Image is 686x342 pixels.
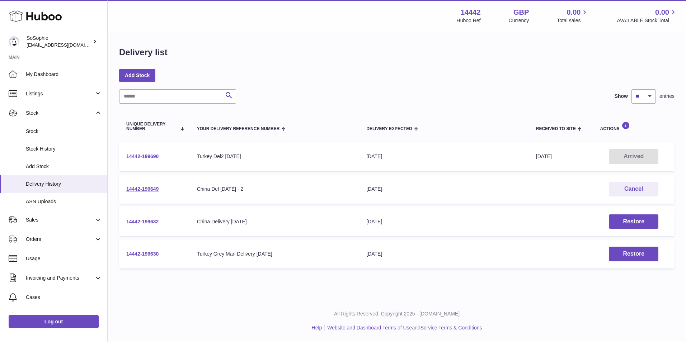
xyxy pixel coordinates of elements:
span: 0.00 [567,8,581,17]
div: SoSophie [27,35,91,48]
span: Sales [26,217,94,223]
div: Actions [600,122,667,131]
div: Turkey Grey Marl Delivery [DATE] [197,251,352,257]
span: 0.00 [655,8,669,17]
strong: GBP [513,8,529,17]
li: and [325,324,482,331]
span: Stock [26,110,94,117]
p: All Rights Reserved. Copyright 2025 - [DOMAIN_NAME] [113,310,680,317]
button: Cancel [609,182,658,196]
span: [EMAIL_ADDRESS][DOMAIN_NAME] [27,42,105,48]
button: Restore [609,247,658,261]
div: Turkey Del2 [DATE] [197,153,352,160]
div: [DATE] [366,153,522,160]
div: China Del [DATE] - 2 [197,186,352,193]
strong: 14442 [461,8,481,17]
img: internalAdmin-14442@internal.huboo.com [9,36,19,47]
a: 14442-199649 [126,186,159,192]
span: Your Delivery Reference Number [197,127,280,131]
span: Cases [26,294,102,301]
a: 14442-199690 [126,153,159,159]
h1: Delivery list [119,47,168,58]
span: Usage [26,255,102,262]
span: ASN Uploads [26,198,102,205]
span: Unique Delivery Number [126,122,176,131]
span: Listings [26,90,94,97]
span: Delivery Expected [366,127,412,131]
span: [DATE] [536,153,552,159]
span: Stock History [26,146,102,152]
div: Huboo Ref [457,17,481,24]
div: China Delivery [DATE] [197,218,352,225]
button: Restore [609,214,658,229]
a: Service Terms & Conditions [420,325,482,331]
a: 0.00 AVAILABLE Stock Total [617,8,677,24]
div: [DATE] [366,218,522,225]
span: entries [659,93,675,100]
span: Stock [26,128,102,135]
label: Show [615,93,628,100]
a: Website and Dashboard Terms of Use [327,325,412,331]
span: AVAILABLE Stock Total [617,17,677,24]
a: Help [312,325,322,331]
div: [DATE] [366,251,522,257]
div: Currency [509,17,529,24]
span: Invoicing and Payments [26,275,94,281]
span: Received to Site [536,127,576,131]
a: Log out [9,315,99,328]
a: 14442-199632 [126,219,159,224]
div: [DATE] [366,186,522,193]
a: 14442-199630 [126,251,159,257]
a: 0.00 Total sales [557,8,589,24]
span: Add Stock [26,163,102,170]
span: Orders [26,236,94,243]
span: Delivery History [26,181,102,187]
span: My Dashboard [26,71,102,78]
a: Add Stock [119,69,155,82]
span: Total sales [557,17,589,24]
